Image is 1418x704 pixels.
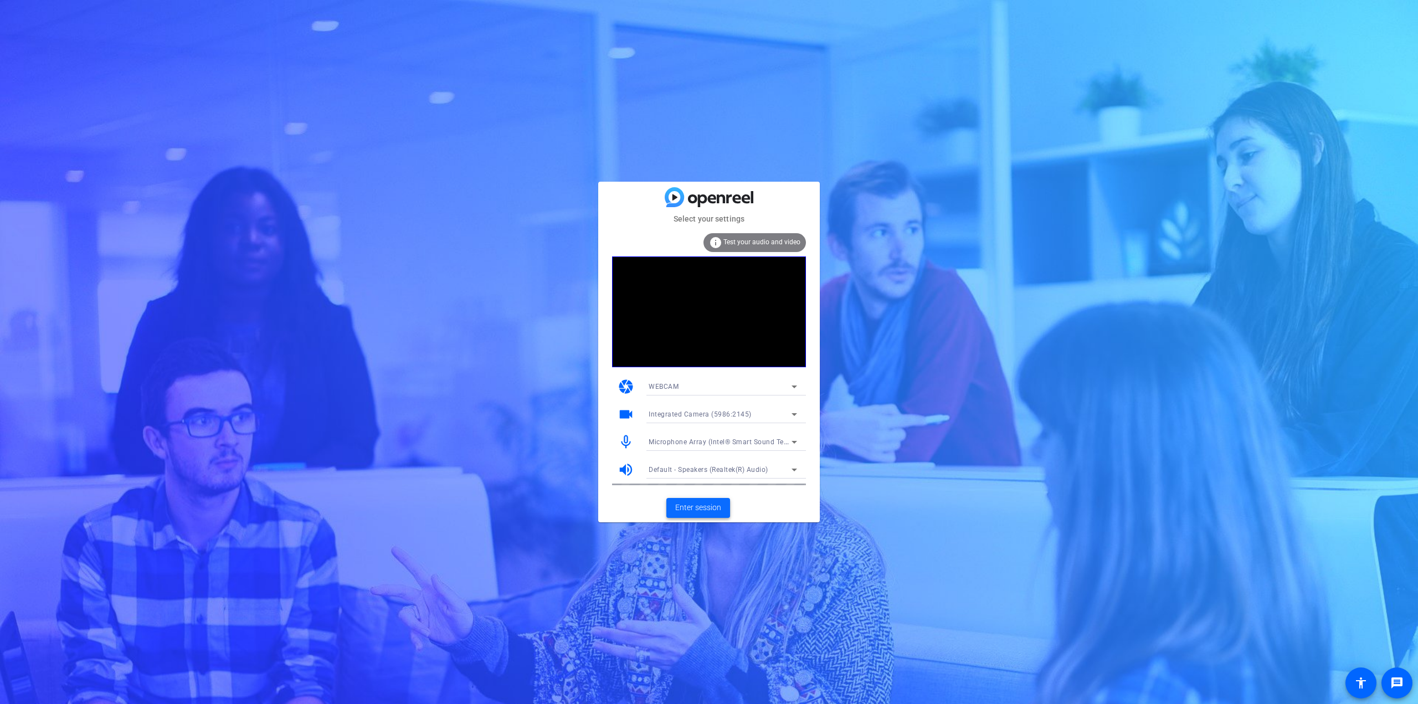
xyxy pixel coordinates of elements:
[649,437,894,446] span: Microphone Array (Intel® Smart Sound Technology for Digital Microphones)
[649,466,768,474] span: Default - Speakers (Realtek(R) Audio)
[649,383,679,390] span: WEBCAM
[618,434,634,450] mat-icon: mic_none
[649,410,752,418] span: Integrated Camera (5986:2145)
[709,236,722,249] mat-icon: info
[618,461,634,478] mat-icon: volume_up
[675,502,721,513] span: Enter session
[666,498,730,518] button: Enter session
[598,213,820,225] mat-card-subtitle: Select your settings
[723,238,800,246] span: Test your audio and video
[1354,676,1368,690] mat-icon: accessibility
[618,378,634,395] mat-icon: camera
[665,187,753,207] img: blue-gradient.svg
[618,406,634,423] mat-icon: videocam
[1390,676,1404,690] mat-icon: message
